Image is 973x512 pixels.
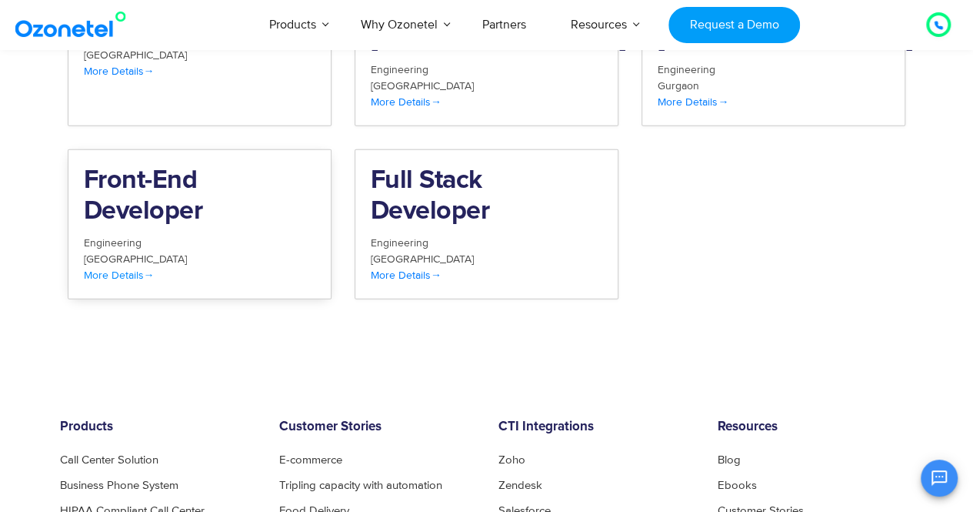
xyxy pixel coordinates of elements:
[371,236,428,249] span: Engineering
[371,79,474,92] span: [GEOGRAPHIC_DATA]
[371,63,428,76] span: Engineering
[658,79,699,92] span: Gurgaon
[84,65,155,78] span: More Details
[60,480,178,491] a: Business Phone System
[498,454,525,466] a: Zoho
[718,420,914,435] h6: Resources
[658,95,728,109] span: More Details
[60,420,256,435] h6: Products
[68,149,332,300] a: Front-End Developer Engineering [GEOGRAPHIC_DATA] More Details
[498,420,695,435] h6: CTI Integrations
[84,269,155,282] span: More Details
[668,7,800,43] a: Request a Demo
[371,253,474,266] span: [GEOGRAPHIC_DATA]
[498,480,542,491] a: Zendesk
[279,480,442,491] a: Tripling capacity with automation
[371,269,442,282] span: More Details
[279,420,475,435] h6: Customer Stories
[371,95,442,109] span: More Details
[84,166,315,227] h2: Front-End Developer
[84,49,187,62] span: [GEOGRAPHIC_DATA]
[84,253,187,266] span: [GEOGRAPHIC_DATA]
[60,454,158,466] a: Call Center Solution
[718,454,741,466] a: Blog
[279,454,342,466] a: E-commerce
[355,149,618,300] a: Full Stack Developer Engineering [GEOGRAPHIC_DATA] More Details
[658,63,715,76] span: Engineering
[84,236,142,249] span: Engineering
[371,166,602,227] h2: Full Stack Developer
[921,460,958,497] button: Open chat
